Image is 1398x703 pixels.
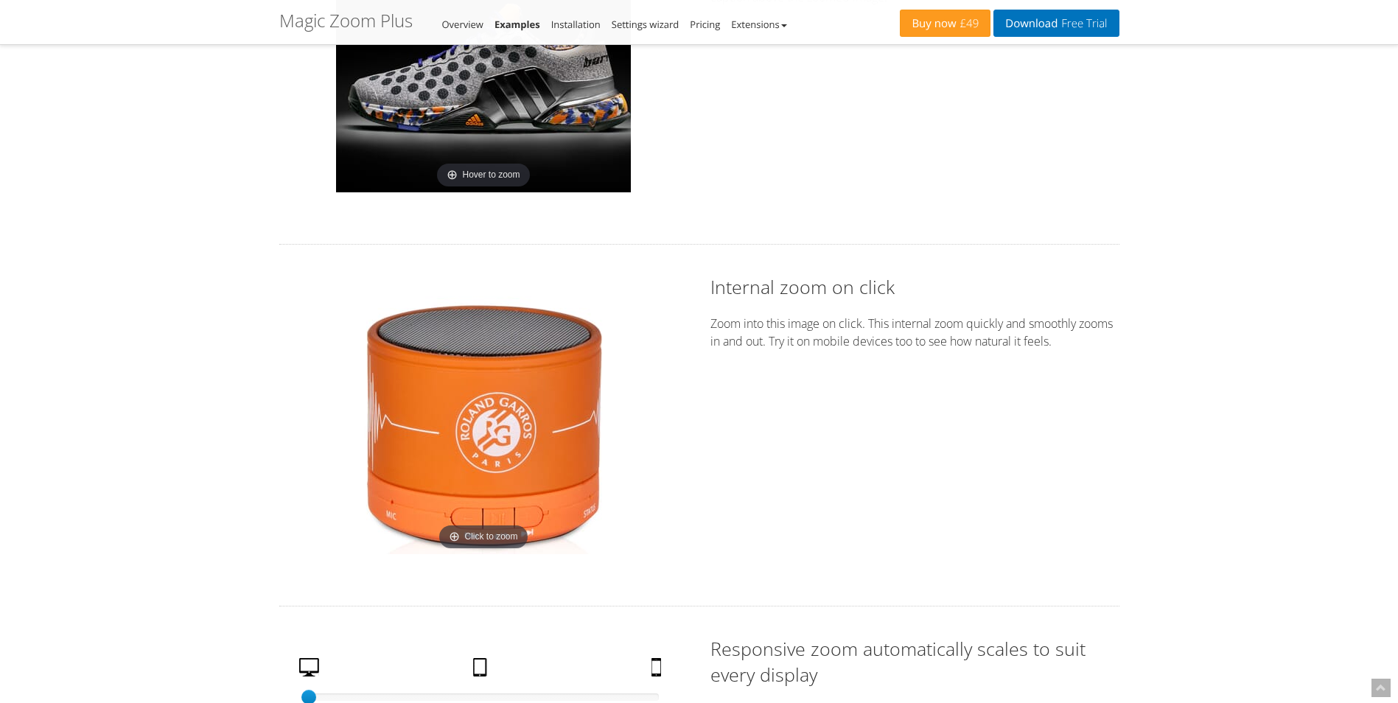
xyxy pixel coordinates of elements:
h2: Internal zoom on click [710,274,1119,300]
a: Pricing [690,18,720,31]
p: Zoom into this image on click. This internal zoom quickly and smoothly zooms in and out. Try it o... [710,315,1119,350]
a: DownloadFree Trial [993,10,1119,37]
span: £49 [957,18,979,29]
a: Overview [442,18,483,31]
a: Buy now£49 [900,10,990,37]
h2: Responsive zoom automatically scales to suit every display [710,636,1119,688]
a: Tablet [467,658,497,684]
a: Mobile [646,658,671,684]
a: Settings wizard [612,18,679,31]
h1: Magic Zoom Plus [279,11,413,30]
a: Extensions [731,18,786,31]
a: Desktop [293,658,329,684]
a: Click to zoom [354,296,612,554]
a: Installation [551,18,601,31]
span: Free Trial [1058,18,1107,29]
a: Examples [494,18,540,31]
